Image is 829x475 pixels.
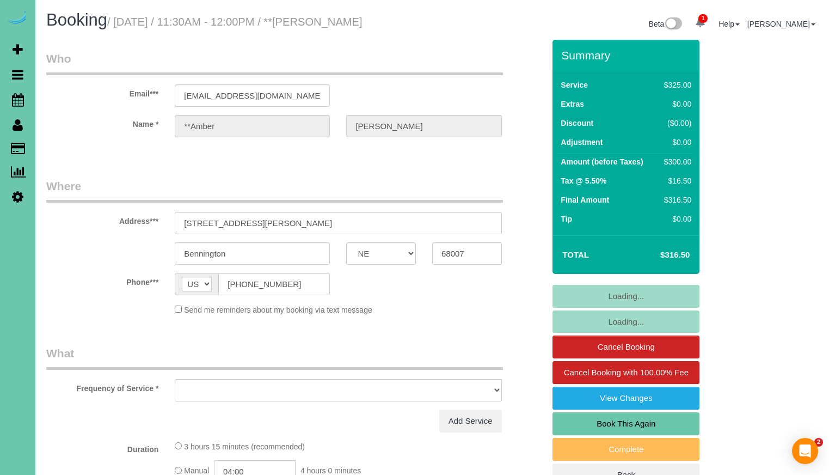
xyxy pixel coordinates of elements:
span: Cancel Booking with 100.00% Fee [564,368,689,377]
div: $16.50 [660,175,691,186]
label: Service [561,80,588,90]
small: / [DATE] / 11:30AM - 12:00PM / **[PERSON_NAME] [107,16,363,28]
div: ($0.00) [660,118,691,129]
legend: Who [46,51,503,75]
img: New interface [664,17,682,32]
div: $325.00 [660,80,691,90]
label: Duration [38,440,167,455]
label: Extras [561,99,584,109]
div: $300.00 [660,156,691,167]
a: Book This Again [552,412,699,435]
label: Frequency of Service * [38,379,167,394]
a: Cancel Booking [552,336,699,358]
div: Open Intercom Messenger [792,438,818,464]
span: 2 [814,438,823,447]
a: 1 [690,11,711,35]
label: Amount (before Taxes) [561,156,643,167]
span: Send me reminders about my booking via text message [184,306,372,314]
a: Help [719,20,740,28]
label: Final Amount [561,194,609,205]
div: $0.00 [660,99,691,109]
legend: Where [46,178,503,203]
label: Tax @ 5.50% [561,175,606,186]
a: View Changes [552,387,699,410]
div: $316.50 [660,194,691,205]
div: $0.00 [660,214,691,224]
span: 3 hours 15 minutes (recommended) [184,442,305,451]
div: $0.00 [660,137,691,148]
label: Discount [561,118,593,129]
label: Adjustment [561,137,603,148]
strong: Total [562,250,589,259]
a: Add Service [439,410,502,433]
a: [PERSON_NAME] [747,20,815,28]
span: Booking [46,10,107,29]
h4: $316.50 [628,251,690,260]
a: Cancel Booking with 100.00% Fee [552,361,699,384]
label: Tip [561,214,572,224]
label: Name * [38,115,167,130]
span: 1 [698,14,708,23]
a: Beta [649,20,683,28]
img: Automaid Logo [7,11,28,26]
legend: What [46,345,503,370]
h3: Summary [561,49,694,62]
